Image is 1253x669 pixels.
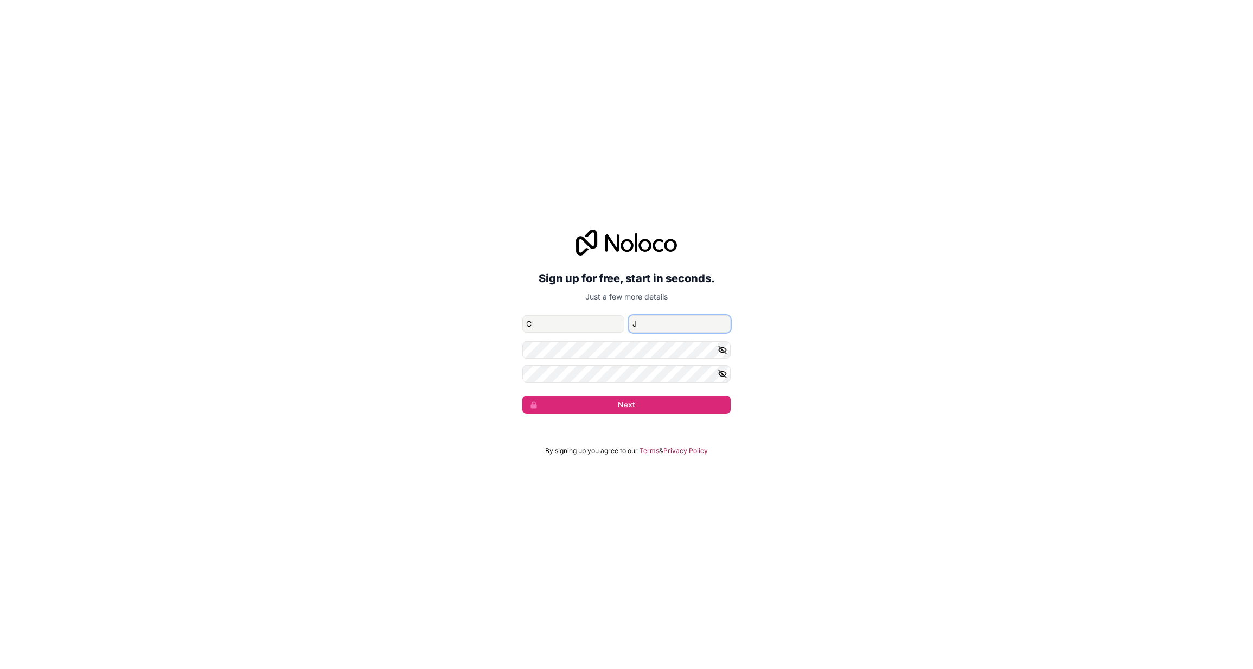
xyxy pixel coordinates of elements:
[522,269,731,288] h2: Sign up for free, start in seconds.
[659,447,663,455] span: &
[522,315,624,333] input: given-name
[522,341,731,359] input: Password
[663,447,708,455] a: Privacy Policy
[522,365,731,383] input: Confirm password
[522,396,731,414] button: Next
[629,315,731,333] input: family-name
[640,447,659,455] a: Terms
[522,291,731,302] p: Just a few more details
[545,447,638,455] span: By signing up you agree to our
